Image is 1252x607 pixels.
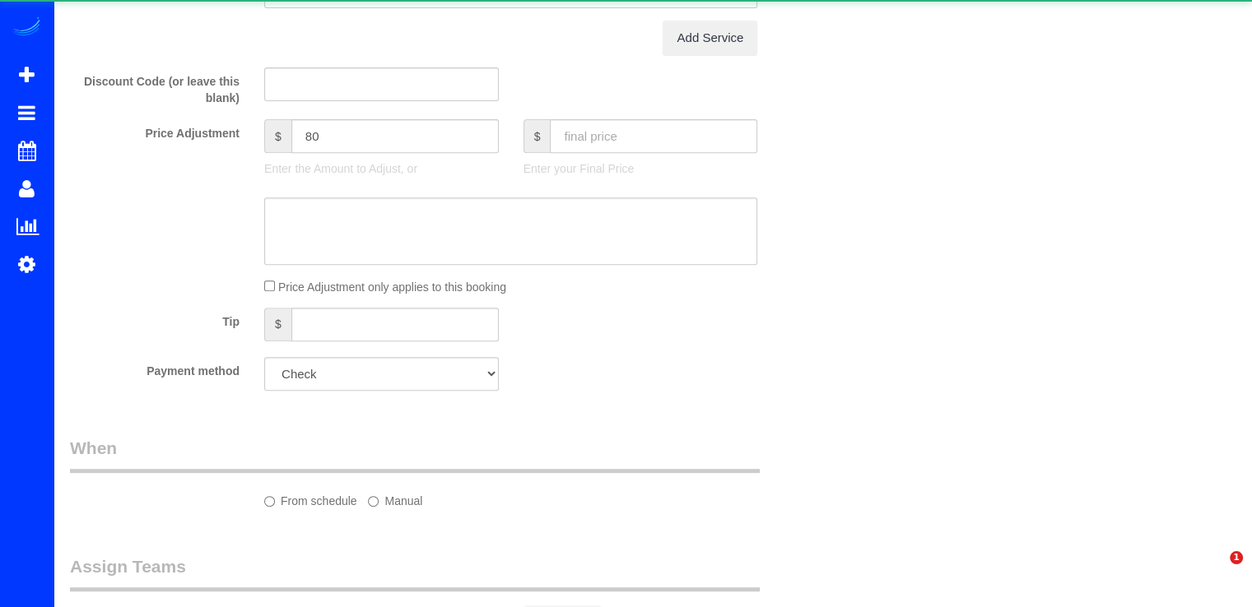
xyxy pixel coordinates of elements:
legend: Assign Teams [70,554,760,591]
label: Payment method [58,357,252,379]
label: Discount Code (or leave this blank) [58,67,252,106]
input: From schedule [264,496,275,507]
label: Manual [368,487,422,509]
legend: When [70,436,760,473]
input: final price [550,119,757,153]
span: $ [264,308,291,341]
span: Price Adjustment only applies to this booking [278,280,506,294]
span: 1 [1230,551,1243,564]
span: $ [264,119,291,153]
span: $ [524,119,551,153]
img: Automaid Logo [10,16,43,39]
label: Tip [58,308,252,330]
label: From schedule [264,487,357,509]
input: Manual [368,496,379,507]
iframe: Intercom live chat [1196,551,1236,591]
p: Enter the Amount to Adjust, or [264,160,499,177]
a: Add Service [663,21,757,55]
label: Price Adjustment [58,119,252,141]
p: Enter your Final Price [524,160,758,177]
